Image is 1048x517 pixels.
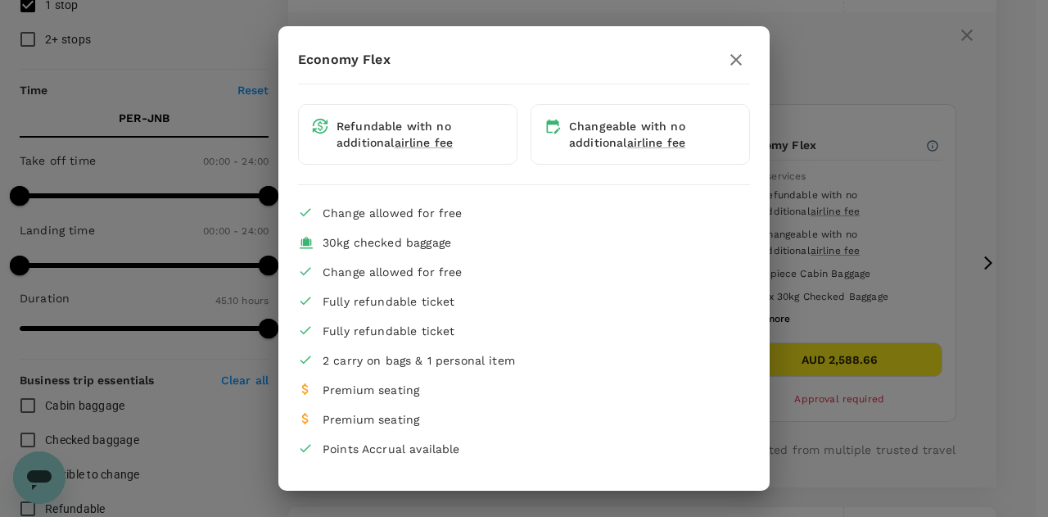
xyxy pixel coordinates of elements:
[323,265,462,279] span: Change allowed for free
[323,442,460,456] span: Points Accrual available
[569,118,736,151] div: Changeable with no additional
[395,136,454,149] span: airline fee
[323,206,462,220] span: Change allowed for free
[323,324,454,338] span: Fully refundable ticket
[323,383,419,397] span: Premium seating
[298,50,391,70] p: Economy Flex
[323,354,515,367] span: 2 carry on bags & 1 personal item
[323,295,454,308] span: Fully refundable ticket
[323,413,419,426] span: Premium seating
[627,136,686,149] span: airline fee
[323,236,451,249] span: 30kg checked baggage
[337,118,504,151] div: Refundable with no additional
